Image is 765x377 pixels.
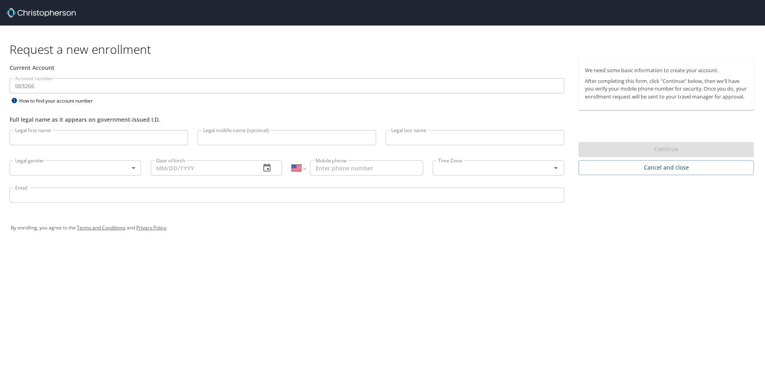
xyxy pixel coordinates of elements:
div: Current Account [10,63,564,72]
input: Enter phone number [310,160,423,176]
p: After completing this form, click "Continue" below, then we'll have you verify your mobile phone ... [585,77,747,101]
input: MM/DD/YYYY [151,160,254,176]
span: Cancel and close [585,163,747,173]
button: Cancel and close [579,160,754,175]
button: Open [550,162,561,174]
a: Privacy Policy [136,224,166,231]
div: How to find your account number [10,96,109,106]
p: We need some basic information to create your account. [585,67,747,74]
h1: Request a new enrollment [10,41,760,57]
a: Terms and Conditions [77,224,126,231]
div: By enrolling, you agree to the and . [11,218,754,238]
div: Full legal name as it appears on government-issued I.D. [10,115,564,124]
div: ​ [10,160,141,176]
img: cbt logo [6,8,76,18]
